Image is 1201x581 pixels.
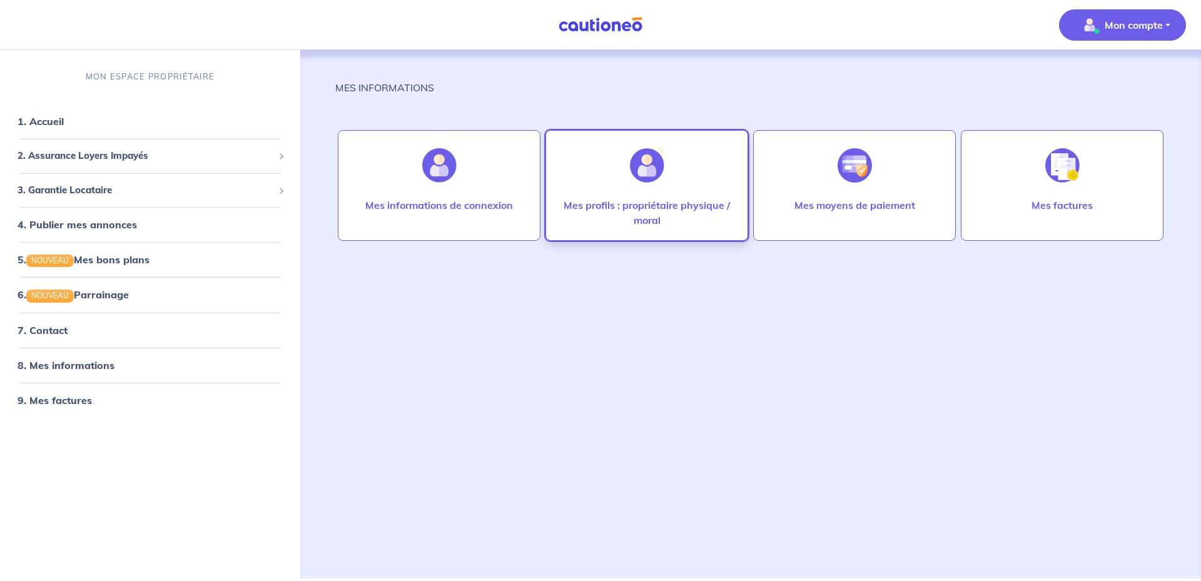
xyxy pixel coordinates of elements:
img: illu_account_add.svg [630,148,664,183]
a: 5.NOUVEAUMes bons plans [18,253,149,266]
a: 8. Mes informations [18,358,114,371]
a: 1. Accueil [18,115,64,128]
div: 2. Assurance Loyers Impayés [5,144,295,168]
button: illu_account_valid_menu.svgMon compte [1059,9,1186,41]
img: Cautioneo [554,17,647,33]
a: 9. Mes factures [18,393,92,406]
p: Mes informations de connexion [365,198,513,213]
div: 3. Garantie Locataire [5,178,295,203]
img: illu_account.svg [422,148,457,183]
p: Mes factures [1031,198,1093,213]
span: 3. Garantie Locataire [18,183,273,198]
p: Mon compte [1105,18,1163,33]
img: illu_credit_card_no_anim.svg [838,148,872,183]
div: 8. Mes informations [5,352,295,377]
div: 9. Mes factures [5,387,295,412]
div: 5.NOUVEAUMes bons plans [5,247,295,272]
p: MON ESPACE PROPRIÉTAIRE [86,71,215,83]
img: illu_account_valid_menu.svg [1080,15,1100,35]
p: MES INFORMATIONS [335,80,434,95]
img: illu_invoice.svg [1045,148,1080,183]
span: 2. Assurance Loyers Impayés [18,149,273,163]
a: 7. Contact [18,323,68,336]
a: 6.NOUVEAUParrainage [18,288,129,301]
div: 7. Contact [5,317,295,342]
div: 1. Accueil [5,109,295,134]
p: Mes moyens de paiement [794,198,915,213]
div: 6.NOUVEAUParrainage [5,282,295,307]
a: 4. Publier mes annonces [18,218,137,231]
div: 4. Publier mes annonces [5,212,295,237]
p: Mes profils : propriétaire physique / moral [559,198,735,228]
